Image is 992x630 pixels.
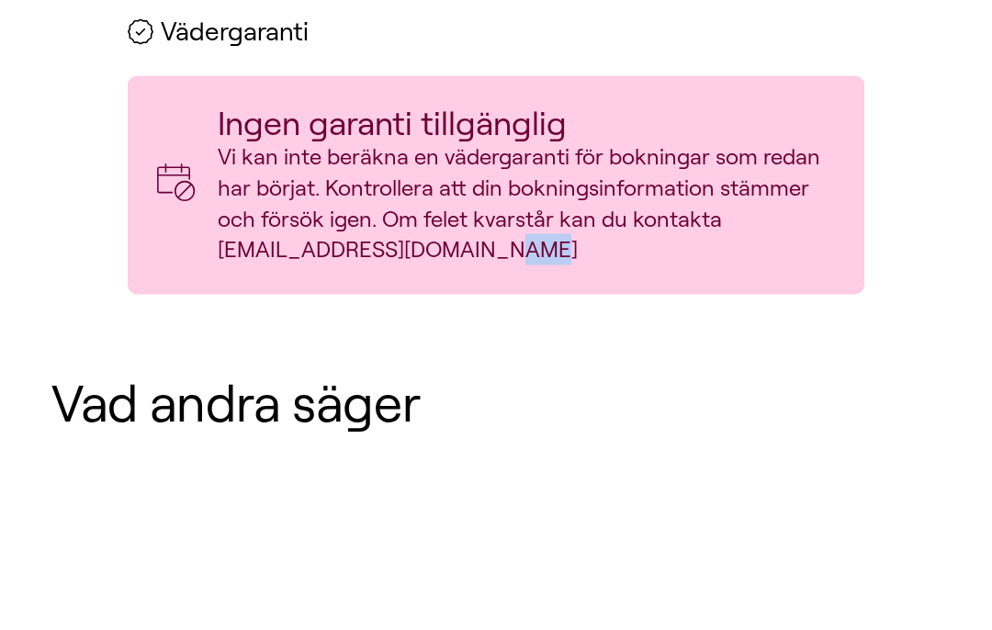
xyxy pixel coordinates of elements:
[51,376,941,433] h1: Vad andra säger
[218,106,836,142] p: Ingen garanti tillgänglig
[218,141,836,264] p: Vi kan inte beräkna en vädergaranti för bokningar som redan har börjat. Kontrollera att din bokni...
[218,237,578,262] a: [EMAIL_ADDRESS][DOMAIN_NAME]
[128,18,865,47] h2: Vädergaranti
[51,483,941,612] iframe: Customer reviews powered by Trustpilot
